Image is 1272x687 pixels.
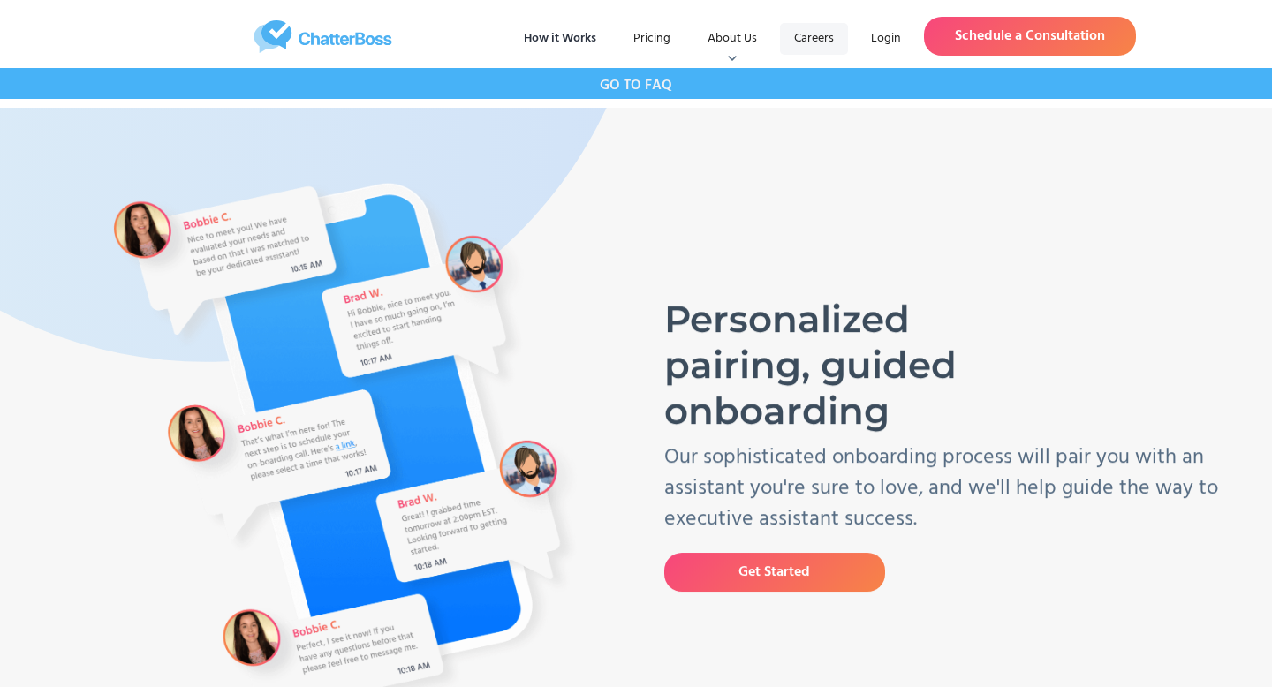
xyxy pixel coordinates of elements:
[924,17,1136,56] a: Schedule a Consultation
[708,30,757,48] div: About Us
[600,68,672,99] a: GO TO FAQ
[619,23,685,55] a: Pricing
[600,74,672,97] strong: GO TO FAQ
[664,296,1057,434] h1: Personalized pairing, guided onboarding
[510,23,610,55] a: How it Works
[664,553,885,592] a: Get Started
[780,23,848,55] a: Careers
[857,23,915,55] a: Login
[693,23,771,55] div: About Us
[664,442,1234,535] p: Our sophisticated onboarding process will pair you with an assistant you're sure to love, and we'...
[136,20,510,53] a: home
